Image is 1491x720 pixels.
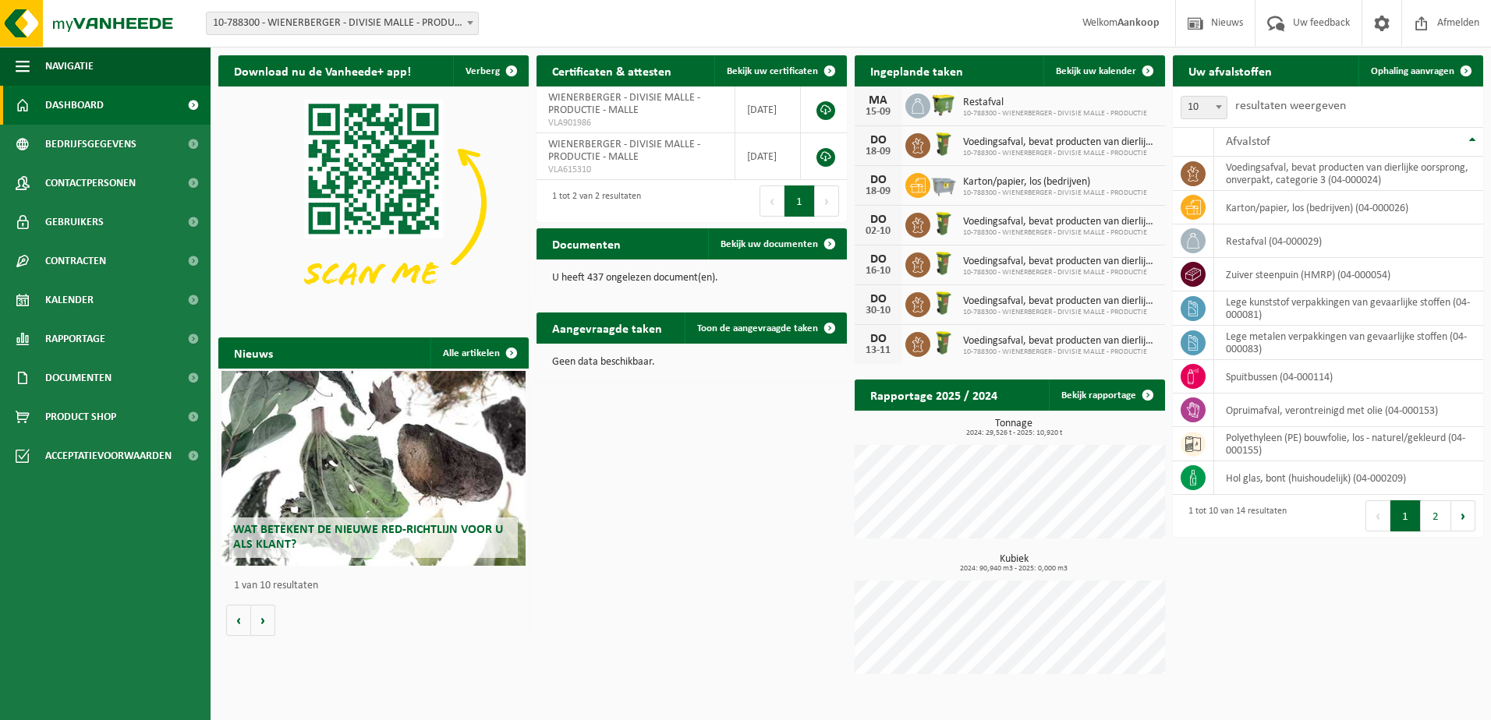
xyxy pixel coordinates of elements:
button: 2 [1421,500,1451,531]
div: MA [862,94,894,107]
span: 10-788300 - WIENERBERGER - DIVISIE MALLE - PRODUCTIE [963,348,1157,357]
div: DO [862,333,894,345]
a: Alle artikelen [430,337,527,369]
strong: Aankoop [1117,17,1160,29]
span: Verberg [466,66,500,76]
span: VLA615310 [548,164,723,176]
span: Dashboard [45,86,104,125]
div: 18-09 [862,186,894,197]
a: Wat betekent de nieuwe RED-richtlijn voor u als klant? [221,371,526,566]
span: Voedingsafval, bevat producten van dierlijke oorsprong, onverpakt, categorie 3 [963,335,1157,348]
div: 16-10 [862,266,894,277]
span: Bedrijfsgegevens [45,125,136,164]
td: [DATE] [735,133,801,180]
span: Voedingsafval, bevat producten van dierlijke oorsprong, onverpakt, categorie 3 [963,216,1157,228]
span: Rapportage [45,319,105,358]
img: WB-0060-HPE-GN-50 [930,250,957,277]
h2: Rapportage 2025 / 2024 [855,379,1013,410]
span: Documenten [45,358,112,397]
div: 02-10 [862,226,894,237]
span: 10-788300 - WIENERBERGER - DIVISIE MALLE - PRODUCTIE - MALLE [206,12,479,35]
span: Restafval [963,97,1147,109]
span: Voedingsafval, bevat producten van dierlijke oorsprong, onverpakt, categorie 3 [963,295,1157,308]
div: DO [862,134,894,146]
button: Vorige [226,605,251,636]
div: 30-10 [862,305,894,316]
button: Verberg [453,55,527,86]
span: Afvalstof [1226,136,1270,148]
td: voedingsafval, bevat producten van dierlijke oorsprong, onverpakt, categorie 3 (04-000024) [1214,157,1483,191]
span: 10-788300 - WIENERBERGER - DIVISIE MALLE - PRODUCTIE [963,109,1147,118]
img: WB-2500-GAL-GY-01 [930,171,957,197]
td: lege kunststof verpakkingen van gevaarlijke stoffen (04-000081) [1214,291,1483,326]
div: DO [862,174,894,186]
span: 2024: 29,526 t - 2025: 10,920 t [862,429,1165,437]
span: 10 [1181,96,1227,119]
span: WIENERBERGER - DIVISIE MALLE - PRODUCTIE - MALLE [548,92,700,116]
h2: Download nu de Vanheede+ app! [218,55,427,86]
div: 1 tot 10 van 14 resultaten [1181,499,1287,533]
button: 1 [1390,500,1421,531]
div: 15-09 [862,107,894,118]
img: Download de VHEPlus App [218,86,529,319]
td: zuiver steenpuin (HMRP) (04-000054) [1214,258,1483,291]
h2: Certificaten & attesten [537,55,687,86]
button: 1 [784,185,815,217]
div: 1 tot 2 van 2 resultaten [544,184,641,218]
div: DO [862,253,894,266]
span: Karton/papier, los (bedrijven) [963,176,1147,189]
h2: Aangevraagde taken [537,312,678,343]
a: Bekijk uw certificaten [714,55,845,86]
td: polyethyleen (PE) bouwfolie, los - naturel/gekleurd (04-000155) [1214,427,1483,461]
p: 1 van 10 resultaten [234,581,521,591]
span: 2024: 90,940 m3 - 2025: 0,000 m3 [862,565,1165,573]
td: hol glas, bont (huishoudelijk) (04-000209) [1214,461,1483,495]
a: Toon de aangevraagde taken [685,312,845,344]
button: Previous [760,185,784,217]
span: 10-788300 - WIENERBERGER - DIVISIE MALLE - PRODUCTIE [963,308,1157,317]
span: Acceptatievoorwaarden [45,436,172,475]
a: Bekijk uw documenten [708,228,845,259]
span: Toon de aangevraagde taken [697,323,818,334]
button: Next [815,185,839,217]
button: Next [1451,500,1475,531]
span: Gebruikers [45,203,104,242]
span: Voedingsafval, bevat producten van dierlijke oorsprong, onverpakt, categorie 3 [963,136,1157,149]
span: Bekijk uw certificaten [727,66,818,76]
div: 13-11 [862,345,894,356]
span: 10 [1181,97,1227,118]
span: Bekijk uw documenten [721,239,818,249]
button: Volgende [251,605,275,636]
span: 10-788300 - WIENERBERGER - DIVISIE MALLE - PRODUCTIE [963,228,1157,238]
span: Product Shop [45,397,116,436]
span: 10-788300 - WIENERBERGER - DIVISIE MALLE - PRODUCTIE [963,149,1157,158]
span: 10-788300 - WIENERBERGER - DIVISIE MALLE - PRODUCTIE - MALLE [207,12,478,34]
a: Bekijk uw kalender [1043,55,1163,86]
label: resultaten weergeven [1235,100,1346,112]
img: WB-0060-HPE-GN-50 [930,330,957,356]
button: Previous [1365,500,1390,531]
img: WB-0060-HPE-GN-50 [930,210,957,237]
span: 10-788300 - WIENERBERGER - DIVISIE MALLE - PRODUCTIE [963,189,1147,198]
h3: Tonnage [862,418,1165,437]
span: Wat betekent de nieuwe RED-richtlijn voor u als klant? [233,524,503,551]
h2: Uw afvalstoffen [1173,55,1287,86]
span: Contracten [45,242,106,281]
div: DO [862,293,894,305]
p: Geen data beschikbaar. [552,357,831,368]
img: WB-1100-HPE-GN-50 [930,91,957,118]
iframe: chat widget [8,686,260,720]
div: DO [862,214,894,226]
h2: Nieuws [218,337,289,368]
a: Bekijk rapportage [1049,379,1163,411]
td: [DATE] [735,86,801,133]
span: Kalender [45,281,94,319]
img: WB-0060-HPE-GN-50 [930,131,957,157]
span: Navigatie [45,47,94,86]
span: 10-788300 - WIENERBERGER - DIVISIE MALLE - PRODUCTIE [963,268,1157,277]
td: karton/papier, los (bedrijven) (04-000026) [1214,191,1483,224]
td: opruimafval, verontreinigd met olie (04-000153) [1214,394,1483,427]
span: Ophaling aanvragen [1371,66,1454,76]
h3: Kubiek [862,554,1165,573]
span: Bekijk uw kalender [1056,66,1136,76]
